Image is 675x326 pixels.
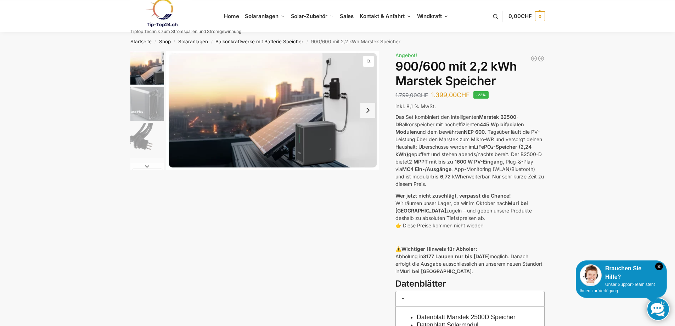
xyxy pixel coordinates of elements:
a: Windkraft [414,0,451,32]
li: 2 / 8 [129,86,164,122]
span: -22% [473,91,489,99]
span: / [152,39,159,45]
li: 3 / 8 [129,122,164,157]
img: Marstek Balkonkraftwerk [130,87,164,121]
a: Solaranlagen [242,0,288,32]
h3: Datenblätter [395,278,545,290]
bdi: 1.799,00 [395,92,428,99]
p: Wir räumen unser Lager, da wir im Oktober nach zügeln – und geben unsere Produkte deshalb zu abso... [395,192,545,229]
button: Next slide [360,103,375,118]
span: Solaranlagen [245,13,279,20]
a: Solar-Zubehör [288,0,337,32]
strong: 2 MPPT mit bis zu 1600 W PV-Eingang [409,159,503,165]
span: 0,00 [508,13,531,20]
a: Kontakt & Anfahrt [356,0,414,32]
span: / [171,39,178,45]
i: Schließen [655,263,663,270]
strong: MC4 Ein-/Ausgänge [402,166,451,172]
nav: Breadcrumb [118,32,557,51]
strong: bis 6,72 kWh [431,173,463,179]
bdi: 1.399,00 [431,91,470,99]
strong: Wer jetzt nicht zuschlägt, verpasst die Chance! [395,193,511,199]
strong: Wichtiger Hinweis für Abholer: [401,246,477,252]
a: Balkonkraftwerke mit Batterie Speicher [215,39,303,44]
img: Customer service [580,264,602,286]
p: ⚠️ Abholung in möglich. Danach erfolgt die Ausgabe ausschliesslich an unserem neuen Standort in . [395,245,545,275]
a: Steckerkraftwerk mit 8 KW Speicher und 8 Solarmodulen mit 3600 Watt [530,55,538,62]
span: inkl. 8,1 % MwSt. [395,103,436,109]
a: Steckerkraftwerk mit 8 KW Speicher und 8 Solarmodulen mit 3600 Watt [538,55,545,62]
img: ChatGPT Image 29. März 2025, 12_41_06 [130,158,164,192]
img: Balkonkraftwerk mit Marstek Speicher [130,51,164,85]
a: Datenblatt Marstek 2500D Speicher [417,314,516,321]
a: Startseite [130,39,152,44]
span: 0 [535,11,545,21]
span: Windkraft [417,13,442,20]
span: Angebot! [395,52,417,58]
p: Tiptop Technik zum Stromsparen und Stromgewinnung [130,29,241,34]
span: CHF [457,91,470,99]
strong: 3177 Laupen nur bis [DATE] [423,253,490,259]
img: Anschlusskabel-3meter_schweizer-stecker [130,123,164,156]
span: Solar-Zubehör [291,13,328,20]
p: Das Set kombiniert den intelligenten Balkonspeicher mit hocheffizienten und dem bewährten . Tagsü... [395,113,545,188]
span: CHF [521,13,532,20]
a: Solaranlagen [178,39,208,44]
span: Unser Support-Team steht Ihnen zur Verfügung [580,282,655,293]
strong: NEP 600 [464,129,485,135]
img: Balkonkraftwerk mit Marstek Speicher [166,51,379,170]
button: Next slide [130,163,164,170]
li: 1 / 8 [129,51,164,86]
a: Balkonkraftwerk mit Marstek Speicher5 1 [166,51,379,170]
h1: 900/600 mit 2,2 kWh Marstek Speicher [395,59,545,88]
li: 1 / 8 [166,51,379,170]
span: / [208,39,215,45]
a: Sales [337,0,356,32]
span: CHF [417,92,428,99]
div: Brauchen Sie Hilfe? [580,264,663,281]
a: 0,00CHF 0 [508,6,545,27]
span: Kontakt & Anfahrt [360,13,405,20]
a: Shop [159,39,171,44]
span: / [303,39,311,45]
strong: Muri bei [GEOGRAPHIC_DATA] [399,268,472,274]
li: 4 / 8 [129,157,164,193]
span: Sales [340,13,354,20]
